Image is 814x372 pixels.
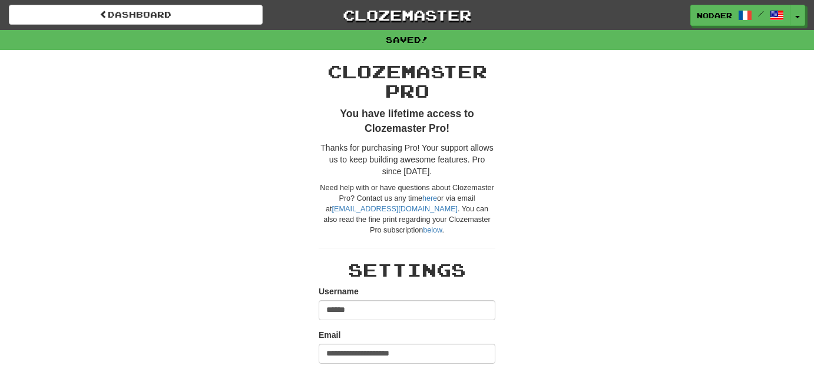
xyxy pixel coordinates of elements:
[690,5,790,26] a: nodaer /
[319,62,495,101] h2: Clozemaster Pro
[697,10,732,21] span: nodaer
[332,205,458,213] a: [EMAIL_ADDRESS][DOMAIN_NAME]
[423,226,442,234] a: below
[280,5,534,25] a: Clozemaster
[319,183,495,236] div: Need help with or have questions about Clozemaster Pro? Contact us any time or via email at . You...
[758,9,764,18] span: /
[319,142,495,177] p: Thanks for purchasing Pro! Your support allows us to keep building awesome features. Pro since [D...
[319,285,359,297] label: Username
[319,260,495,280] h2: Settings
[340,108,474,134] strong: You have lifetime access to Clozemaster Pro!
[9,5,263,25] a: Dashboard
[319,329,340,341] label: Email
[422,194,437,202] a: here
